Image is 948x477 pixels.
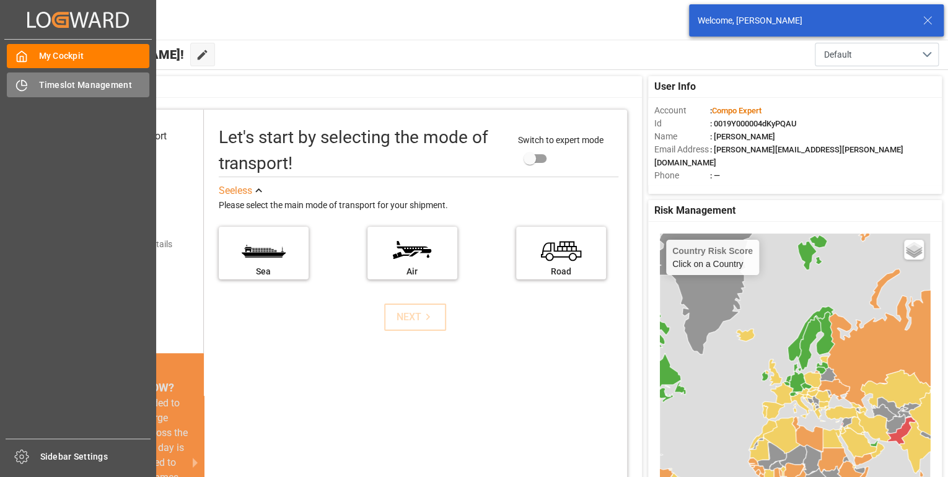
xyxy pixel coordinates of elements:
span: Hello [PERSON_NAME]! [51,43,184,66]
span: Account [654,104,710,117]
span: Risk Management [654,203,735,218]
span: : Shipper [710,184,741,193]
div: Road [522,265,600,278]
span: : [PERSON_NAME][EMAIL_ADDRESS][PERSON_NAME][DOMAIN_NAME] [654,145,903,167]
span: Timeslot Management [39,79,150,92]
span: : [710,106,761,115]
div: Please select the main mode of transport for your shipment. [219,198,618,213]
button: open menu [815,43,939,66]
span: Account Type [654,182,710,195]
div: Welcome, [PERSON_NAME] [698,14,911,27]
div: NEXT [397,310,434,325]
span: My Cockpit [39,50,150,63]
span: Sidebar Settings [40,450,151,463]
span: Name [654,130,710,143]
div: Let's start by selecting the mode of transport! [219,125,506,177]
span: User Info [654,79,696,94]
span: Compo Expert [712,106,761,115]
span: Email Address [654,143,710,156]
div: See less [219,183,252,198]
div: Sea [225,265,302,278]
a: Layers [904,240,924,260]
span: Default [824,48,852,61]
div: Air [374,265,451,278]
h4: Country Risk Score [672,246,753,256]
a: My Cockpit [7,44,149,68]
div: Click on a Country [672,246,753,269]
span: Switch to expert mode [518,135,603,145]
span: : 0019Y000004dKyPQAU [710,119,797,128]
button: NEXT [384,304,446,331]
a: Timeslot Management [7,72,149,97]
span: : — [710,171,720,180]
span: Phone [654,169,710,182]
span: Id [654,117,710,130]
span: : [PERSON_NAME] [710,132,775,141]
